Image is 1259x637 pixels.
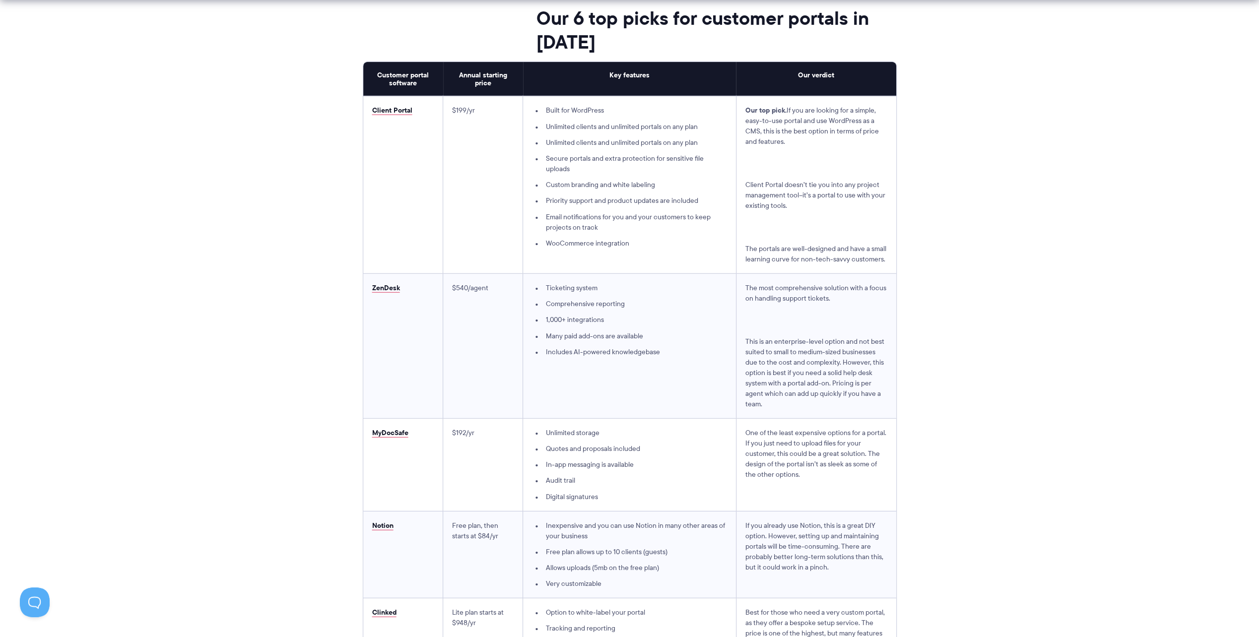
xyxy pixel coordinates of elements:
[532,137,727,148] li: Unlimited clients and unlimited portals on any plan
[532,331,727,341] li: Many paid add-ons are available
[363,62,443,96] th: Customer portal software
[532,105,727,116] li: Built for WordPress
[523,62,736,96] th: Key features
[443,96,523,274] td: $199/yr
[532,444,727,454] li: Quotes and proposals included
[372,520,394,531] a: Notion
[443,511,523,598] td: Free plan, then starts at $84/yr
[736,274,896,419] td: The most comprehensive solution with a focus on handling support tickets.
[443,418,523,511] td: $192/yr
[443,62,523,96] th: Annual starting price
[443,274,523,419] td: $540/agent
[532,212,727,233] li: Email notifications for you and your customers to keep projects on track
[532,578,727,589] li: Very customizable
[536,6,897,54] h2: Our 6 top picks for customer portals in [DATE]
[372,105,412,116] a: Client Portal
[372,282,400,293] a: ZenDesk
[532,428,727,438] li: Unlimited storage
[532,492,727,502] li: Digital signatures
[532,195,727,206] li: Priority support and product updates are included
[372,607,397,618] a: Clinked
[532,122,727,132] li: Unlimited clients and unlimited portals on any plan
[532,238,727,249] li: WooCommerce integration
[532,475,727,486] li: Audit trail
[20,587,50,617] iframe: Toggle Customer Support
[532,563,727,573] li: Allows uploads (5mb on the free plan)
[736,96,896,274] td: If you are looking for a simple, easy-to-use portal and use WordPress as a CMS, this is the best ...
[532,283,727,293] li: Ticketing system
[532,547,727,557] li: Free plan allows up to 10 clients (guests)
[745,336,887,409] p: This is an enterprise-level option and not best suited to small to medium-sized businesses due to...
[736,511,896,598] td: If you already use Notion, this is a great DIY option. However, setting up and maintaining portal...
[532,315,727,325] li: 1,000+ integrations
[532,180,727,190] li: Custom branding and white labeling
[532,299,727,309] li: Comprehensive reporting
[745,244,887,264] p: The portals are well-designed and have a small learning curve for non-tech-savvy customers.
[532,623,727,634] li: Tracking and reporting
[745,180,887,211] p: Client Portal doesn’t tie you into any project management tool–it’s a portal to use with your exi...
[532,520,727,541] li: Inexpensive and you can use Notion in many other areas of your business
[745,105,787,116] strong: Our top pick.
[532,607,727,618] li: Option to white-label your portal
[532,459,727,470] li: In-app messaging is available
[736,62,896,96] th: Our verdict
[372,427,408,438] a: MyDocSafe
[736,418,896,511] td: One of the least expensive options for a portal. If you just need to upload files for your custom...
[532,347,727,357] li: Includes AI-powered knowledgebase
[532,153,727,174] li: Secure portals and extra protection for sensitive file uploads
